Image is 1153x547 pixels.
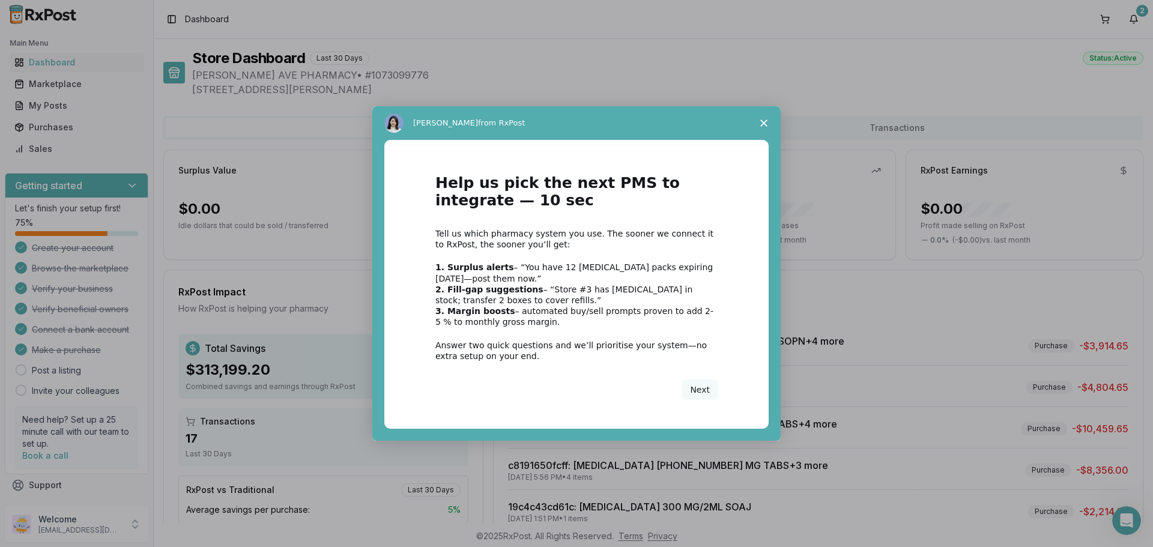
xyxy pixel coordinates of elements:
[435,306,718,327] div: – automated buy/sell prompts proven to add 2-5 % to monthly gross margin.
[384,113,404,133] img: Profile image for Alice
[435,228,718,250] div: Tell us which pharmacy system you use. The sooner we connect it to RxPost, the sooner you’ll get:
[435,175,718,216] h1: Help us pick the next PMS to integrate — 10 sec
[435,306,515,316] b: 3. Margin boosts
[435,262,514,272] b: 1. Surplus alerts
[682,379,718,400] button: Next
[435,284,718,306] div: – “Store #3 has [MEDICAL_DATA] in stock; transfer 2 boxes to cover refills.”
[435,262,718,283] div: – “You have 12 [MEDICAL_DATA] packs expiring [DATE]—post them now.”
[435,285,543,294] b: 2. Fill-gap suggestions
[435,340,718,361] div: Answer two quick questions and we’ll prioritise your system—no extra setup on your end.
[747,106,781,140] span: Close survey
[478,118,525,127] span: from RxPost
[413,118,478,127] span: [PERSON_NAME]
